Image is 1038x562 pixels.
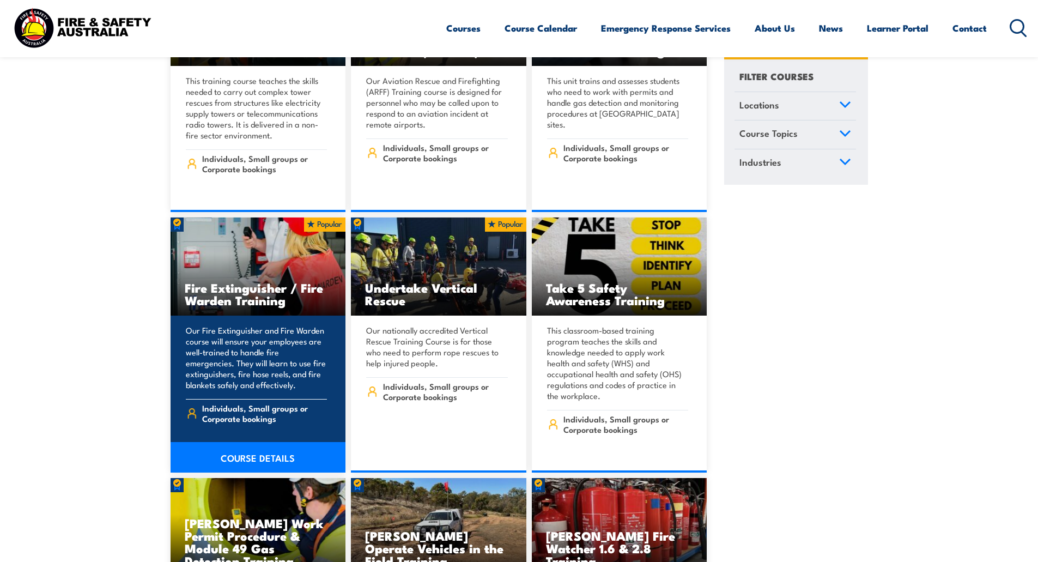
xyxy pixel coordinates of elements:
[202,153,327,174] span: Individuals, Small groups or Corporate bookings
[446,14,481,43] a: Courses
[952,14,987,43] a: Contact
[546,281,693,306] h3: Take 5 Safety Awareness Training
[601,14,731,43] a: Emergency Response Services
[532,217,707,316] img: Take 5 Safety Awareness Training
[202,403,327,424] span: Individuals, Small groups or Corporate bookings
[819,14,843,43] a: News
[735,92,856,120] a: Locations
[351,217,526,316] a: Undertake Vertical Rescue
[735,121,856,149] a: Course Topics
[735,149,856,178] a: Industries
[366,325,508,368] p: Our nationally accredited Vertical Rescue Training Course is for those who need to perform rope r...
[547,325,689,401] p: This classroom-based training program teaches the skills and knowledge needed to apply work healt...
[739,98,779,112] span: Locations
[171,217,346,316] a: Fire Extinguisher / Fire Warden Training
[563,414,688,434] span: Individuals, Small groups or Corporate bookings
[739,126,798,141] span: Course Topics
[186,325,327,390] p: Our Fire Extinguisher and Fire Warden course will ensure your employees are well-trained to handl...
[366,75,508,130] p: Our Aviation Rescue and Firefighting (ARFF) Training course is designed for personnel who may be ...
[186,75,327,141] p: This training course teaches the skills needed to carry out complex tower rescues from structures...
[563,142,688,163] span: Individuals, Small groups or Corporate bookings
[383,142,508,163] span: Individuals, Small groups or Corporate bookings
[171,442,346,473] a: COURSE DETAILS
[505,14,577,43] a: Course Calendar
[365,281,512,306] h3: Undertake Vertical Rescue
[383,381,508,402] span: Individuals, Small groups or Corporate bookings
[171,217,346,316] img: Fire Extinguisher Fire Warden Training
[739,69,814,83] h4: FILTER COURSES
[547,75,689,130] p: This unit trains and assesses students who need to work with permits and handle gas detection and...
[739,155,781,170] span: Industries
[351,217,526,316] img: Undertake Vertical Rescue (1)
[867,14,928,43] a: Learner Portal
[185,281,332,306] h3: Fire Extinguisher / Fire Warden Training
[755,14,795,43] a: About Us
